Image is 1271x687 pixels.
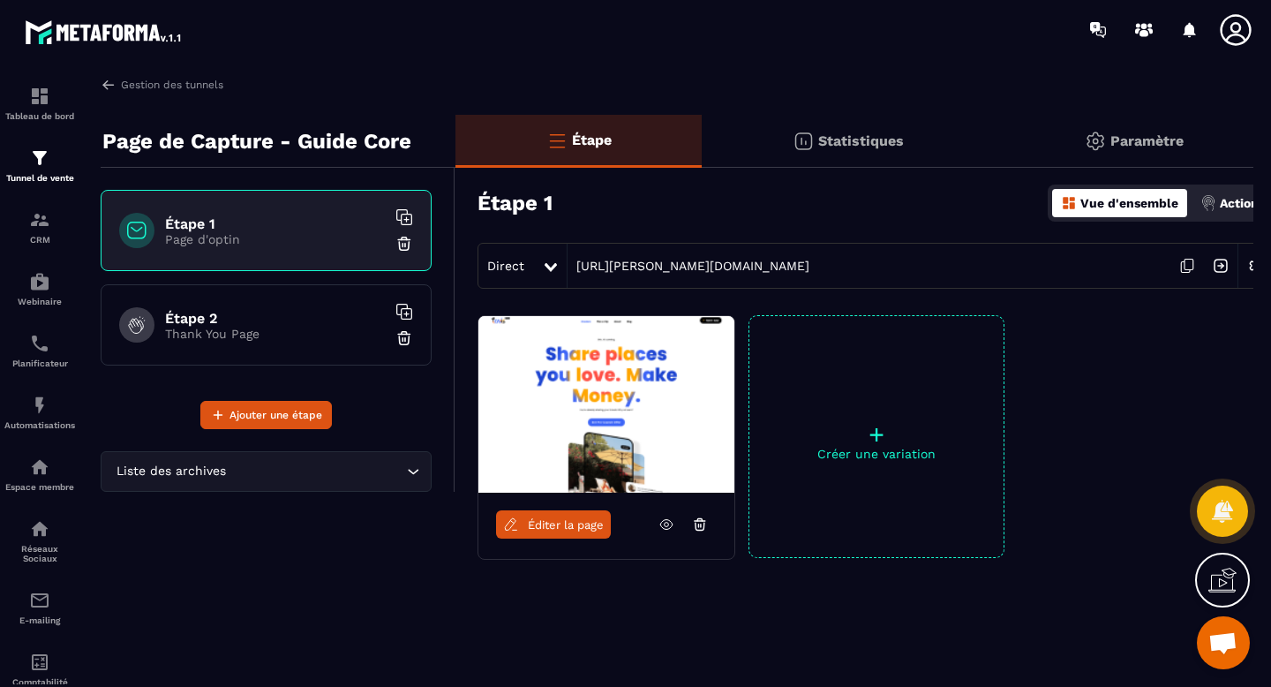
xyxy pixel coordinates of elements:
[25,16,184,48] img: logo
[478,191,553,215] h3: Étape 1
[395,235,413,253] img: trash
[4,134,75,196] a: formationformationTunnel de vente
[29,652,50,673] img: accountant
[478,316,734,493] img: image
[101,451,432,492] div: Search for option
[572,132,612,148] p: Étape
[102,124,411,159] p: Page de Capture - Guide Core
[1200,195,1216,211] img: actions.d6e523a2.png
[165,310,386,327] h6: Étape 2
[395,329,413,347] img: trash
[793,131,814,152] img: stats.20deebd0.svg
[4,482,75,492] p: Espace membre
[1197,616,1250,669] a: Ouvrir le chat
[29,86,50,107] img: formation
[4,258,75,320] a: automationsautomationsWebinaire
[4,615,75,625] p: E-mailing
[165,327,386,341] p: Thank You Page
[229,406,322,424] span: Ajouter une étape
[1110,132,1184,149] p: Paramètre
[4,443,75,505] a: automationsautomationsEspace membre
[818,132,904,149] p: Statistiques
[200,401,332,429] button: Ajouter une étape
[487,259,524,273] span: Direct
[4,677,75,687] p: Comptabilité
[29,590,50,611] img: email
[29,333,50,354] img: scheduler
[546,130,568,151] img: bars-o.4a397970.svg
[749,447,1004,461] p: Créer une variation
[101,77,223,93] a: Gestion des tunnels
[568,259,809,273] a: [URL][PERSON_NAME][DOMAIN_NAME]
[1220,196,1265,210] p: Actions
[4,72,75,134] a: formationformationTableau de bord
[29,271,50,292] img: automations
[1204,249,1237,283] img: arrow-next.bcc2205e.svg
[4,196,75,258] a: formationformationCRM
[4,544,75,563] p: Réseaux Sociaux
[4,235,75,245] p: CRM
[4,420,75,430] p: Automatisations
[4,381,75,443] a: automationsautomationsAutomatisations
[1080,196,1178,210] p: Vue d'ensemble
[4,297,75,306] p: Webinaire
[496,510,611,539] a: Éditer la page
[101,77,117,93] img: arrow
[29,209,50,230] img: formation
[4,577,75,638] a: emailemailE-mailing
[4,320,75,381] a: schedulerschedulerPlanificateur
[4,359,75,368] p: Planificateur
[112,462,229,481] span: Liste des archives
[749,422,1004,447] p: +
[4,173,75,183] p: Tunnel de vente
[528,518,604,532] span: Éditer la page
[29,457,50,478] img: automations
[165,215,386,232] h6: Étape 1
[1085,131,1106,152] img: setting-gr.5f69749f.svg
[29,395,50,416] img: automations
[4,111,75,121] p: Tableau de bord
[29,518,50,540] img: social-network
[29,147,50,169] img: formation
[165,232,386,246] p: Page d'optin
[229,462,402,481] input: Search for option
[4,505,75,577] a: social-networksocial-networkRéseaux Sociaux
[1061,195,1077,211] img: dashboard-orange.40269519.svg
